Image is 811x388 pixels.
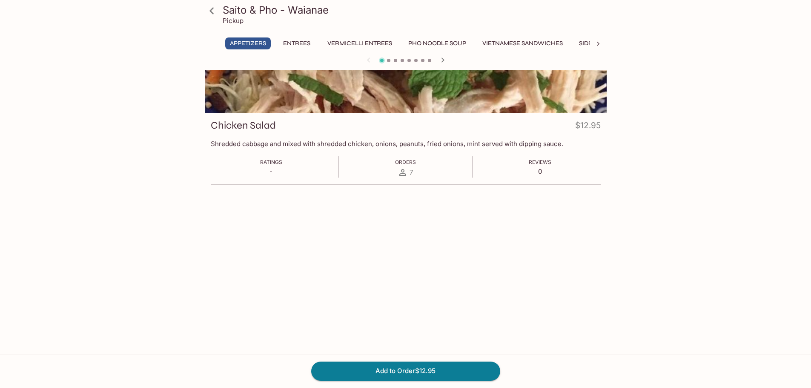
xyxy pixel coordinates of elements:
[395,159,416,165] span: Orders
[223,17,244,25] p: Pickup
[211,119,276,132] h3: Chicken Salad
[225,37,271,49] button: Appetizers
[260,159,282,165] span: Ratings
[529,167,551,175] p: 0
[404,37,471,49] button: Pho Noodle Soup
[311,362,500,380] button: Add to Order$12.95
[574,37,619,49] button: Side Order
[478,37,567,49] button: Vietnamese Sandwiches
[211,140,601,148] p: Shredded cabbage and mixed with shredded chicken, onions, peanuts, fried onions, mint served with...
[278,37,316,49] button: Entrees
[529,159,551,165] span: Reviews
[223,3,603,17] h3: Saito & Pho - Waianae
[323,37,397,49] button: Vermicelli Entrees
[260,167,282,175] p: -
[575,119,601,135] h4: $12.95
[410,168,413,176] span: 7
